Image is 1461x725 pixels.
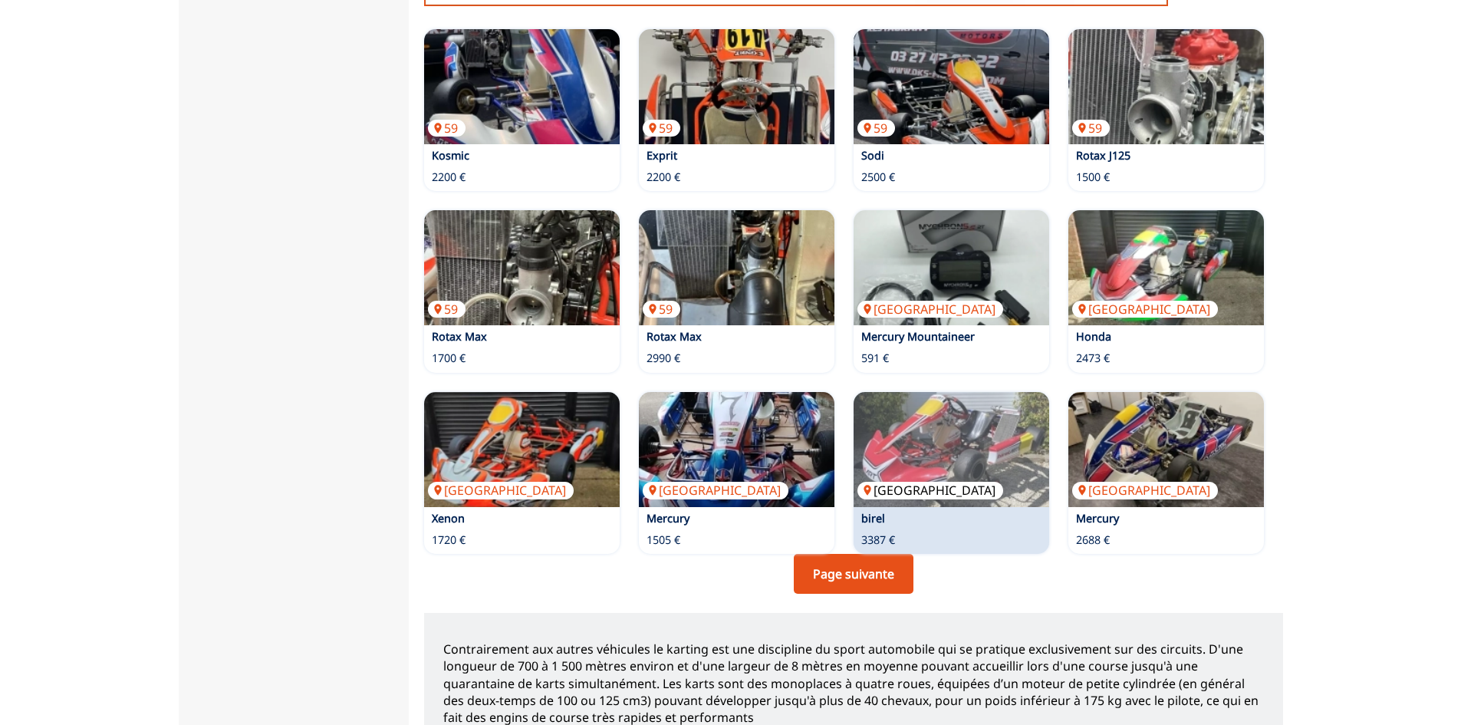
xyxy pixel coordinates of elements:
[1068,392,1264,507] a: Mercury[GEOGRAPHIC_DATA]
[861,148,884,163] a: Sodi
[432,170,466,185] p: 2200 €
[1076,148,1130,163] a: Rotax J125
[428,120,466,137] p: 59
[424,29,620,144] img: Kosmic
[1072,482,1218,499] p: [GEOGRAPHIC_DATA]
[857,120,895,137] p: 59
[432,532,466,548] p: 1720 €
[428,482,574,499] p: [GEOGRAPHIC_DATA]
[643,482,788,499] p: [GEOGRAPHIC_DATA]
[639,210,834,325] a: Rotax Max59
[424,392,620,507] img: Xenon
[643,301,680,318] p: 59
[432,511,465,526] a: Xenon
[1072,120,1110,137] p: 59
[1068,210,1264,325] a: Honda[GEOGRAPHIC_DATA]
[1072,301,1218,318] p: [GEOGRAPHIC_DATA]
[857,301,1003,318] p: [GEOGRAPHIC_DATA]
[639,392,834,507] a: Mercury[GEOGRAPHIC_DATA]
[639,29,834,144] a: Exprit59
[1068,29,1264,144] img: Rotax J125
[857,482,1003,499] p: [GEOGRAPHIC_DATA]
[647,532,680,548] p: 1505 €
[432,148,469,163] a: Kosmic
[432,351,466,366] p: 1700 €
[1076,170,1110,185] p: 1500 €
[424,29,620,144] a: Kosmic59
[854,210,1049,325] img: Mercury Mountaineer
[647,329,702,344] a: Rotax Max
[639,392,834,507] img: Mercury
[643,120,680,137] p: 59
[1076,329,1111,344] a: Honda
[424,392,620,507] a: Xenon[GEOGRAPHIC_DATA]
[861,351,889,366] p: 591 €
[861,329,975,344] a: Mercury Mountaineer
[432,329,487,344] a: Rotax Max
[647,148,677,163] a: Exprit
[1076,351,1110,366] p: 2473 €
[424,210,620,325] img: Rotax Max
[647,511,689,526] a: Mercury
[639,210,834,325] img: Rotax Max
[854,29,1049,144] a: Sodi59
[424,210,620,325] a: Rotax Max59
[854,29,1049,144] img: Sodi
[639,29,834,144] img: Exprit
[1076,511,1119,526] a: Mercury
[854,210,1049,325] a: Mercury Mountaineer[GEOGRAPHIC_DATA]
[1068,392,1264,507] img: Mercury
[854,392,1049,507] a: birel[GEOGRAPHIC_DATA]
[1068,210,1264,325] img: Honda
[861,170,895,185] p: 2500 €
[861,532,895,548] p: 3387 €
[854,392,1049,507] img: birel
[794,554,913,594] a: Page suivante
[428,301,466,318] p: 59
[647,170,680,185] p: 2200 €
[1068,29,1264,144] a: Rotax J12559
[647,351,680,366] p: 2990 €
[1076,532,1110,548] p: 2688 €
[861,511,885,526] a: birel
